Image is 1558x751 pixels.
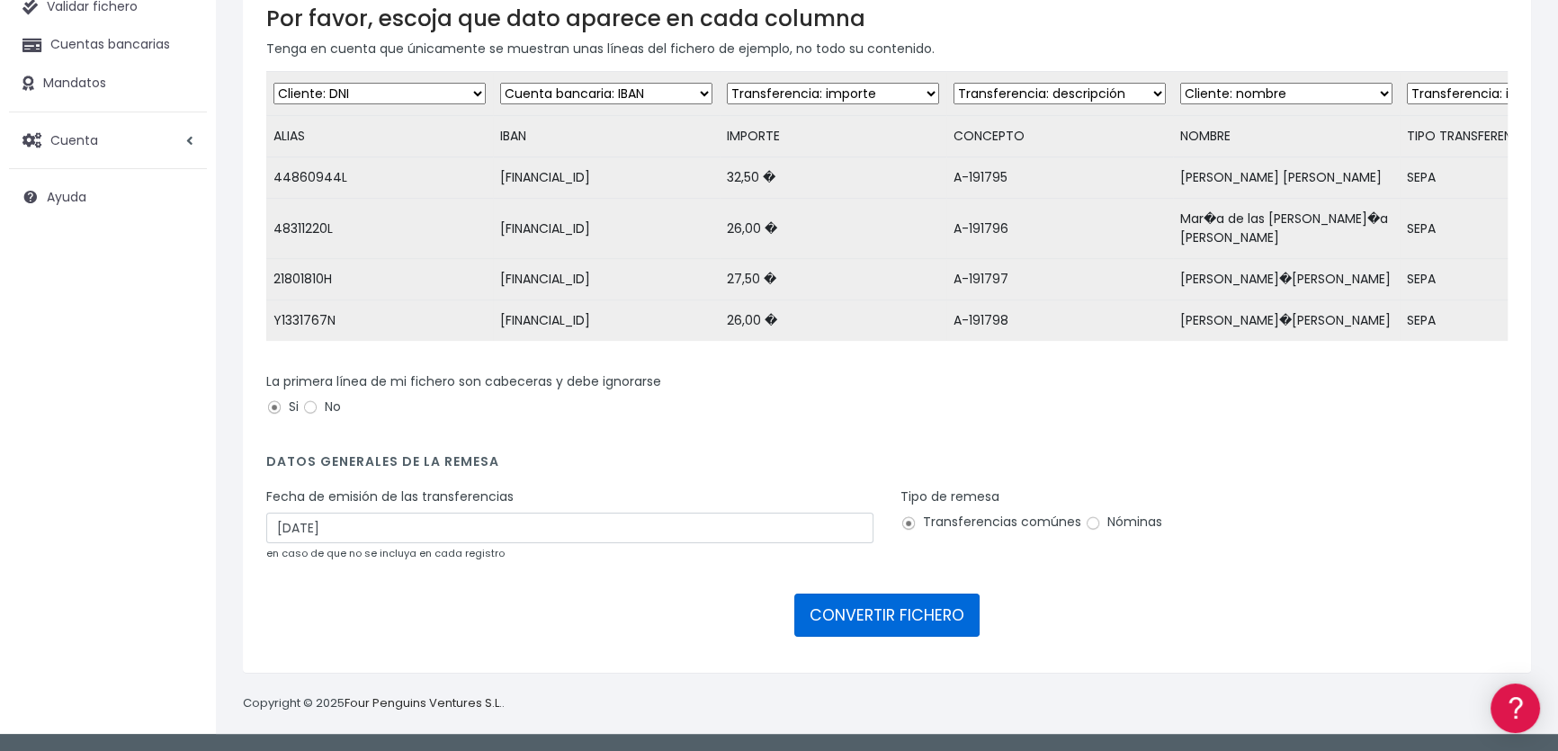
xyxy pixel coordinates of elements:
div: Convertir ficheros [18,199,342,216]
td: 26,00 � [720,199,946,259]
label: Fecha de emisión de las transferencias [266,487,514,506]
a: API [18,460,342,487]
button: Contáctanos [18,481,342,513]
h4: Datos generales de la remesa [266,454,1508,478]
a: Cuentas bancarias [9,26,207,64]
button: CONVERTIR FICHERO [794,594,980,637]
td: 27,50 � [720,259,946,300]
td: A-191798 [946,300,1173,342]
div: Información general [18,125,342,142]
a: Mandatos [9,65,207,103]
td: [PERSON_NAME]�[PERSON_NAME] [1173,259,1400,300]
td: [FINANCIAL_ID] [493,300,720,342]
td: IMPORTE [720,116,946,157]
small: en caso de que no se incluya en cada registro [266,546,505,560]
span: Ayuda [47,188,86,206]
label: No [302,398,341,416]
a: General [18,386,342,414]
td: 44860944L [266,157,493,199]
td: [FINANCIAL_ID] [493,157,720,199]
td: ALIAS [266,116,493,157]
td: 26,00 � [720,300,946,342]
p: Copyright © 2025 . [243,694,505,713]
td: Mar�a de las [PERSON_NAME]�a [PERSON_NAME] [1173,199,1400,259]
div: Programadores [18,432,342,449]
a: Four Penguins Ventures S.L. [345,694,502,711]
td: 32,50 � [720,157,946,199]
label: Si [266,398,299,416]
label: Transferencias comúnes [900,513,1081,532]
a: Formatos [18,228,342,255]
a: Cuenta [9,121,207,159]
a: POWERED BY ENCHANT [247,518,346,535]
a: Perfiles de empresas [18,311,342,339]
td: IBAN [493,116,720,157]
td: CONCEPTO [946,116,1173,157]
p: Tenga en cuenta que únicamente se muestran unas líneas del fichero de ejemplo, no todo su contenido. [266,39,1508,58]
td: [PERSON_NAME] [PERSON_NAME] [1173,157,1400,199]
td: NOMBRE [1173,116,1400,157]
td: 21801810H [266,259,493,300]
td: Y1331767N [266,300,493,342]
a: Ayuda [9,178,207,216]
a: Información general [18,153,342,181]
a: Problemas habituales [18,255,342,283]
td: A-191797 [946,259,1173,300]
td: [FINANCIAL_ID] [493,199,720,259]
label: La primera línea de mi fichero son cabeceras y debe ignorarse [266,372,661,391]
div: Facturación [18,357,342,374]
h3: Por favor, escoja que dato aparece en cada columna [266,5,1508,31]
td: [FINANCIAL_ID] [493,259,720,300]
a: Videotutoriales [18,283,342,311]
label: Tipo de remesa [900,487,999,506]
td: A-191796 [946,199,1173,259]
span: Cuenta [50,130,98,148]
td: A-191795 [946,157,1173,199]
label: Nóminas [1085,513,1162,532]
td: 48311220L [266,199,493,259]
td: [PERSON_NAME]�[PERSON_NAME] [1173,300,1400,342]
